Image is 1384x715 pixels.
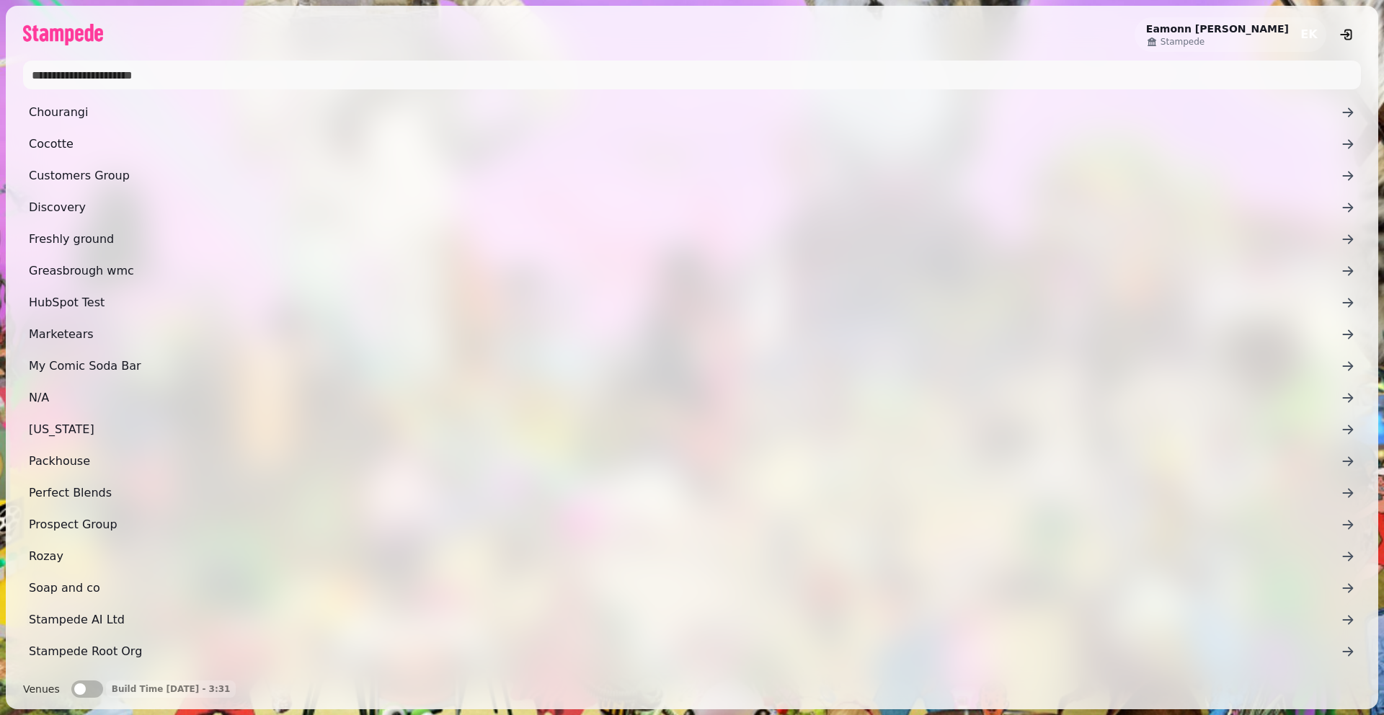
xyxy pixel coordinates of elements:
[29,421,1341,438] span: [US_STATE]
[23,415,1361,444] a: [US_STATE]
[29,294,1341,311] span: HubSpot Test
[29,643,1341,660] span: Stampede Root Org
[23,161,1361,190] a: Customers Group
[1146,22,1289,36] h2: Eamonn [PERSON_NAME]
[112,683,231,695] p: Build Time [DATE] - 3:31
[29,548,1341,565] span: Rozay
[23,288,1361,317] a: HubSpot Test
[23,574,1361,603] a: Soap and co
[23,605,1361,634] a: Stampede AI Ltd
[29,136,1341,153] span: Cocotte
[1300,29,1317,40] span: EK
[29,262,1341,280] span: Greasbrough wmc
[23,225,1361,254] a: Freshly ground
[1161,36,1205,48] span: Stampede
[29,611,1341,629] span: Stampede AI Ltd
[23,383,1361,412] a: N/A
[1146,36,1289,48] a: Stampede
[23,320,1361,349] a: Marketears
[23,542,1361,571] a: Rozay
[23,257,1361,285] a: Greasbrough wmc
[23,510,1361,539] a: Prospect Group
[23,130,1361,159] a: Cocotte
[23,352,1361,381] a: My Comic Soda Bar
[1332,20,1361,49] button: logout
[29,167,1341,185] span: Customers Group
[29,326,1341,343] span: Marketears
[29,357,1341,375] span: My Comic Soda Bar
[23,193,1361,222] a: Discovery
[23,680,60,698] label: Venues
[29,231,1341,248] span: Freshly ground
[23,98,1361,127] a: Chourangi
[29,104,1341,121] span: Chourangi
[23,24,103,45] img: logo
[29,389,1341,407] span: N/A
[29,199,1341,216] span: Discovery
[23,447,1361,476] a: Packhouse
[23,479,1361,507] a: Perfect Blends
[23,637,1361,666] a: Stampede Root Org
[29,579,1341,597] span: Soap and co
[29,484,1341,502] span: Perfect Blends
[29,516,1341,533] span: Prospect Group
[29,453,1341,470] span: Packhouse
